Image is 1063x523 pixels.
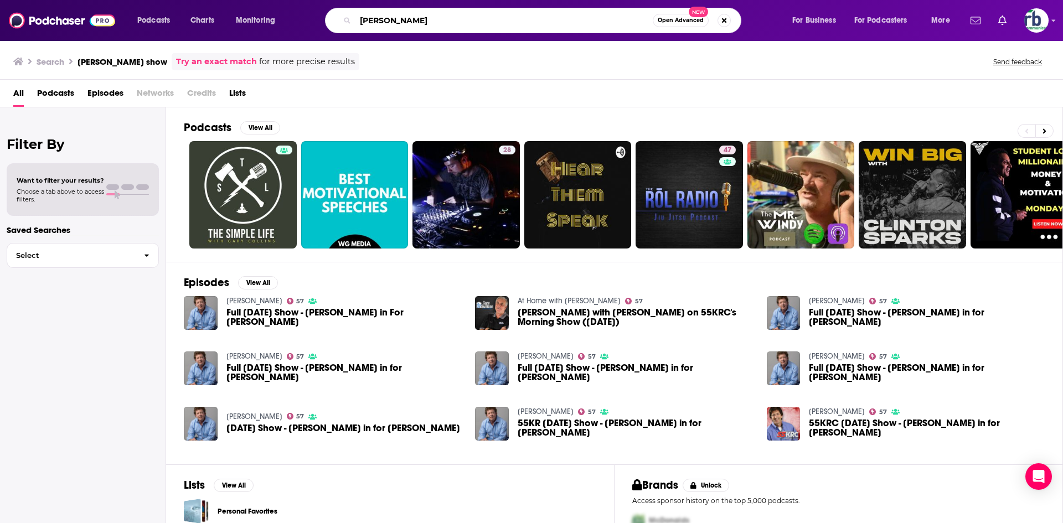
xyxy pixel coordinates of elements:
[767,407,801,441] img: 55KRC Friday Show - Gary Jeff in for Brian Thomas
[296,354,304,359] span: 57
[296,299,304,304] span: 57
[809,308,1045,327] span: Full [DATE] Show - [PERSON_NAME] in for [PERSON_NAME]
[518,308,754,327] a: Gary Sullivan with Brian Thomas on 55KRC's Morning Show (01/04/17)
[923,12,964,29] button: open menu
[87,84,123,107] a: Episodes
[809,351,865,361] a: Brian Thomas
[355,12,653,29] input: Search podcasts, credits, & more...
[226,423,460,433] a: Friday Show - Gary Jeff Walker in for Brian Thomas
[412,141,520,248] a: 28
[1024,8,1049,33] span: Logged in as johannarb
[184,351,218,385] img: Full Tuesday Show - Gary Jeff in for Brian Thomas
[184,121,231,134] h2: Podcasts
[990,57,1045,66] button: Send feedback
[17,188,104,203] span: Choose a tab above to access filters.
[17,177,104,184] span: Want to filter your results?
[518,407,574,416] a: Brian Thomas
[226,423,460,433] span: [DATE] Show - [PERSON_NAME] in for [PERSON_NAME]
[767,351,801,385] img: Full Wednesday Show - Gary Jeff in for Brian Thomas
[994,11,1011,30] a: Show notifications dropdown
[499,146,515,154] a: 28
[336,8,752,33] div: Search podcasts, credits, & more...
[724,145,731,156] span: 47
[809,363,1045,382] span: Full [DATE] Show - [PERSON_NAME] in for [PERSON_NAME]
[632,496,1045,505] p: Access sponsor history on the top 5,000 podcasts.
[37,56,64,67] h3: Search
[475,351,509,385] img: Full Friday Show - Gary Jeff in for Brian Thomas
[792,13,836,28] span: For Business
[869,408,887,415] a: 57
[719,146,736,154] a: 47
[683,479,730,492] button: Unlock
[226,412,282,421] a: Brian Thomas
[475,407,509,441] img: 55KR Tuesday Show - Gary Jeff in for Brian Thomas
[176,55,257,68] a: Try an exact match
[238,276,278,289] button: View All
[78,56,167,67] h3: [PERSON_NAME] show
[588,354,596,359] span: 57
[7,136,159,152] h2: Filter By
[236,13,275,28] span: Monitoring
[518,418,754,437] span: 55KR [DATE] Show - [PERSON_NAME] in for [PERSON_NAME]
[847,12,923,29] button: open menu
[184,276,278,289] a: EpisodesView All
[7,243,159,268] button: Select
[588,410,596,415] span: 57
[931,13,950,28] span: More
[518,418,754,437] a: 55KR Tuesday Show - Gary Jeff in for Brian Thomas
[226,363,462,382] a: Full Tuesday Show - Gary Jeff in for Brian Thomas
[130,12,184,29] button: open menu
[632,478,678,492] h2: Brands
[7,225,159,235] p: Saved Searches
[854,13,907,28] span: For Podcasters
[37,84,74,107] a: Podcasts
[137,84,174,107] span: Networks
[518,363,754,382] a: Full Friday Show - Gary Jeff in for Brian Thomas
[287,413,305,420] a: 57
[287,298,305,304] a: 57
[785,12,850,29] button: open menu
[809,407,865,416] a: Brian Thomas
[503,145,511,156] span: 28
[7,252,135,259] span: Select
[1024,8,1049,33] button: Show profile menu
[184,276,229,289] h2: Episodes
[518,363,754,382] span: Full [DATE] Show - [PERSON_NAME] in for [PERSON_NAME]
[636,141,743,248] a: 47
[214,479,254,492] button: View All
[218,505,277,517] a: Personal Favorites
[184,407,218,441] img: Friday Show - Gary Jeff Walker in for Brian Thomas
[287,353,305,360] a: 57
[879,410,887,415] span: 57
[229,84,246,107] span: Lists
[518,351,574,361] a: Brian Thomas
[518,308,754,327] span: [PERSON_NAME] with [PERSON_NAME] on 55KRC's Morning Show ([DATE])
[190,13,214,28] span: Charts
[184,478,205,492] h2: Lists
[578,353,596,360] a: 57
[226,308,462,327] a: Full Wednesday Show - Gary Jeff Walker in For Brian Thomas
[13,84,24,107] a: All
[9,10,115,31] a: Podchaser - Follow, Share and Rate Podcasts
[226,351,282,361] a: Brian Thomas
[578,408,596,415] a: 57
[228,12,290,29] button: open menu
[879,354,887,359] span: 57
[240,121,280,134] button: View All
[879,299,887,304] span: 57
[966,11,985,30] a: Show notifications dropdown
[1024,8,1049,33] img: User Profile
[1025,463,1052,490] div: Open Intercom Messenger
[475,296,509,330] a: Gary Sullivan with Brian Thomas on 55KRC's Morning Show (01/04/17)
[658,18,704,23] span: Open Advanced
[767,296,801,330] a: Full Monday Show - Gary Jeff in for Brian Thomas
[183,12,221,29] a: Charts
[809,308,1045,327] a: Full Monday Show - Gary Jeff in for Brian Thomas
[809,418,1045,437] a: 55KRC Friday Show - Gary Jeff in for Brian Thomas
[809,296,865,305] a: Brian Thomas
[184,478,254,492] a: ListsView All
